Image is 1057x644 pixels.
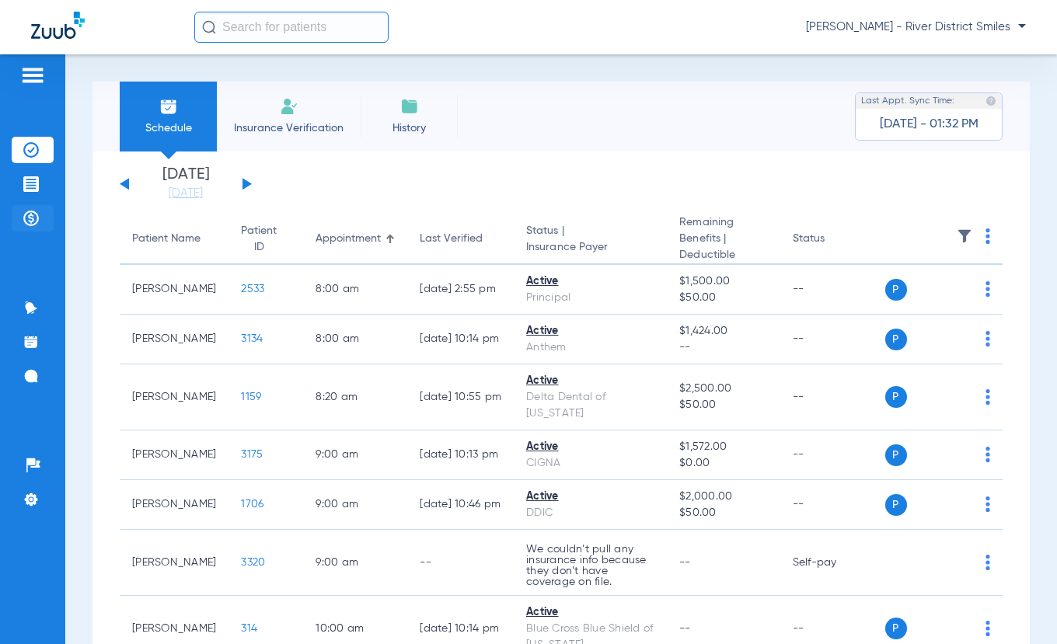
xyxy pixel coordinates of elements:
[985,621,990,636] img: group-dot-blue.svg
[679,381,767,397] span: $2,500.00
[780,315,885,364] td: --
[780,430,885,480] td: --
[194,12,389,43] input: Search for patients
[120,430,228,480] td: [PERSON_NAME]
[407,315,514,364] td: [DATE] 10:14 PM
[526,489,654,505] div: Active
[241,499,263,510] span: 1706
[202,20,216,34] img: Search Icon
[407,430,514,480] td: [DATE] 10:13 PM
[679,505,767,521] span: $50.00
[526,373,654,389] div: Active
[316,231,395,247] div: Appointment
[139,167,232,201] li: [DATE]
[526,604,654,621] div: Active
[985,331,990,346] img: group-dot-blue.svg
[120,315,228,364] td: [PERSON_NAME]
[241,223,291,256] div: Patient ID
[885,444,907,466] span: P
[780,530,885,596] td: Self-pay
[780,265,885,315] td: --
[885,329,907,350] span: P
[679,339,767,356] span: --
[407,364,514,430] td: [DATE] 10:55 PM
[159,97,178,116] img: Schedule
[885,618,907,639] span: P
[679,323,767,339] span: $1,424.00
[241,333,263,344] span: 3134
[303,480,407,530] td: 9:00 AM
[31,12,85,39] img: Zuub Logo
[985,228,990,244] img: group-dot-blue.svg
[861,93,954,109] span: Last Appt. Sync Time:
[132,231,216,247] div: Patient Name
[241,284,264,294] span: 2533
[985,447,990,462] img: group-dot-blue.svg
[400,97,419,116] img: History
[407,265,514,315] td: [DATE] 2:55 PM
[780,480,885,530] td: --
[526,323,654,339] div: Active
[679,439,767,455] span: $1,572.00
[280,97,298,116] img: Manual Insurance Verification
[241,392,261,402] span: 1159
[241,557,265,568] span: 3320
[139,186,232,201] a: [DATE]
[132,231,201,247] div: Patient Name
[679,455,767,472] span: $0.00
[885,386,907,408] span: P
[885,494,907,516] span: P
[526,273,654,290] div: Active
[241,623,257,634] span: 314
[316,231,381,247] div: Appointment
[985,281,990,297] img: group-dot-blue.svg
[957,228,972,244] img: filter.svg
[806,19,1026,35] span: [PERSON_NAME] - River District Smiles
[985,96,996,106] img: last sync help info
[303,530,407,596] td: 9:00 AM
[679,489,767,505] span: $2,000.00
[407,530,514,596] td: --
[985,496,990,512] img: group-dot-blue.svg
[526,505,654,521] div: DDIC
[780,364,885,430] td: --
[420,231,501,247] div: Last Verified
[514,214,667,265] th: Status |
[303,430,407,480] td: 9:00 AM
[526,339,654,356] div: Anthem
[780,214,885,265] th: Status
[679,397,767,413] span: $50.00
[131,120,205,136] span: Schedule
[526,290,654,306] div: Principal
[679,557,691,568] span: --
[120,364,228,430] td: [PERSON_NAME]
[526,455,654,472] div: CIGNA
[985,555,990,570] img: group-dot-blue.svg
[526,239,654,256] span: Insurance Payer
[303,265,407,315] td: 8:00 AM
[420,231,483,247] div: Last Verified
[228,120,349,136] span: Insurance Verification
[526,389,654,422] div: Delta Dental of [US_STATE]
[20,66,45,85] img: hamburger-icon
[120,480,228,530] td: [PERSON_NAME]
[372,120,446,136] span: History
[679,247,767,263] span: Deductible
[241,223,277,256] div: Patient ID
[407,480,514,530] td: [DATE] 10:46 PM
[303,364,407,430] td: 8:20 AM
[679,290,767,306] span: $50.00
[679,273,767,290] span: $1,500.00
[120,530,228,596] td: [PERSON_NAME]
[667,214,780,265] th: Remaining Benefits |
[985,389,990,405] img: group-dot-blue.svg
[880,117,979,132] span: [DATE] - 01:32 PM
[679,623,691,634] span: --
[526,439,654,455] div: Active
[241,449,263,460] span: 3175
[303,315,407,364] td: 8:00 AM
[526,544,654,587] p: We couldn’t pull any insurance info because they don’t have coverage on file.
[885,279,907,301] span: P
[120,265,228,315] td: [PERSON_NAME]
